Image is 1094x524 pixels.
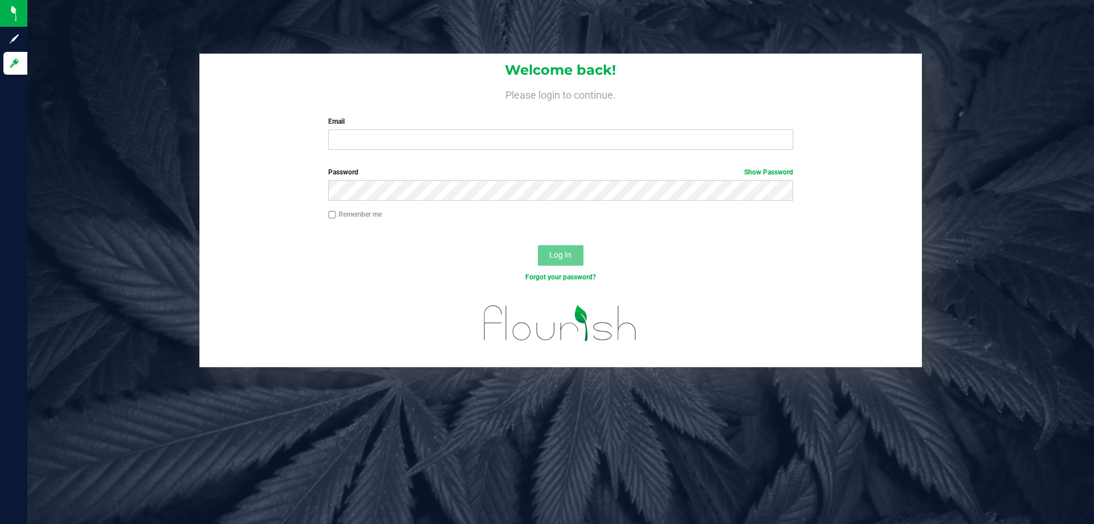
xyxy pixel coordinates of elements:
[538,245,583,266] button: Log In
[328,168,358,176] span: Password
[328,116,793,127] label: Email
[9,58,20,69] inline-svg: Log in
[525,273,596,281] a: Forgot your password?
[9,33,20,44] inline-svg: Sign up
[199,63,922,78] h1: Welcome back!
[328,209,382,220] label: Remember me
[549,250,572,259] span: Log In
[199,87,922,100] h4: Please login to continue.
[470,294,651,352] img: flourish_logo.svg
[744,168,793,176] a: Show Password
[328,211,336,219] input: Remember me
